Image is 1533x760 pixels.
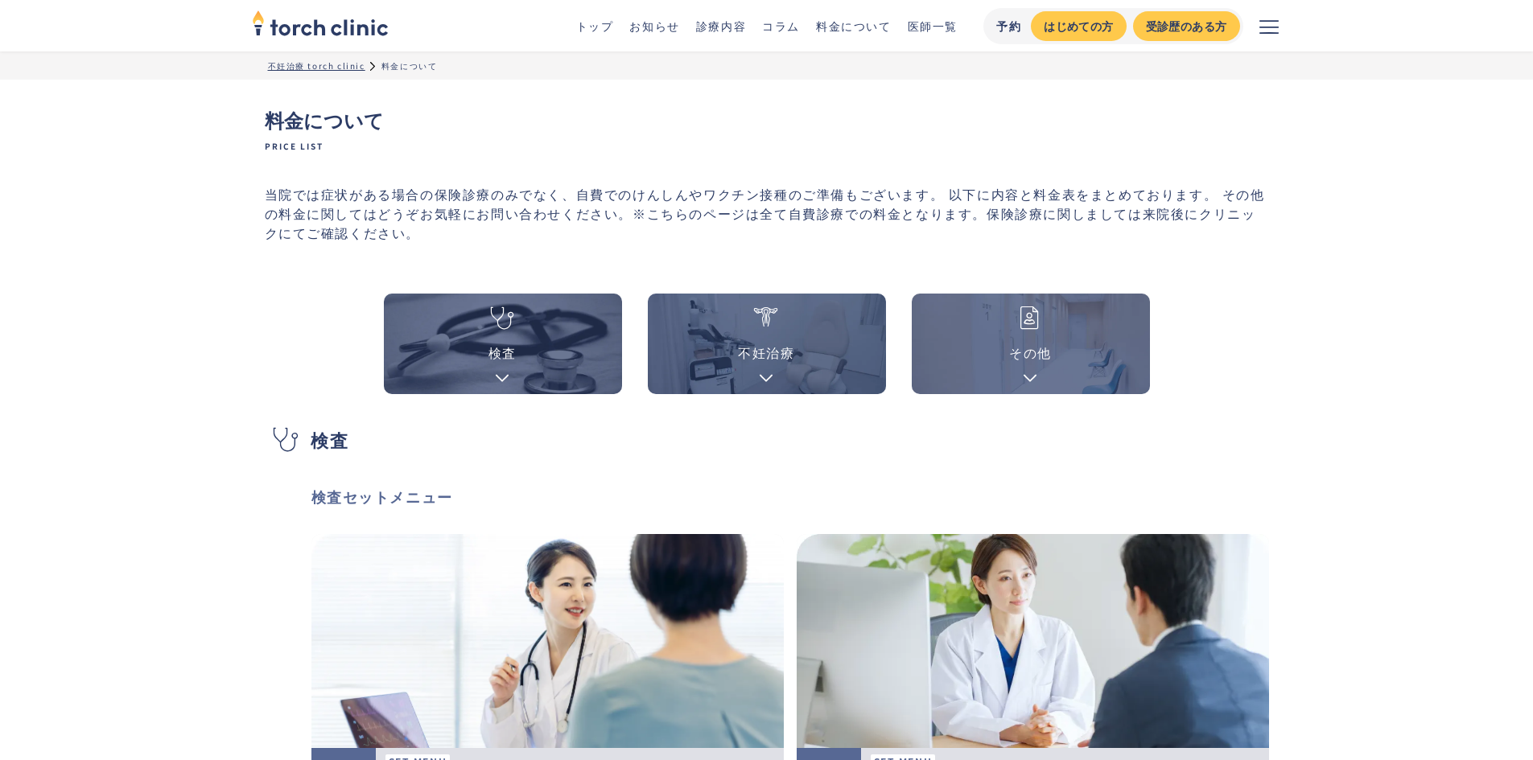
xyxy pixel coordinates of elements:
[1146,18,1227,35] div: 受診歴のある方
[696,18,746,34] a: 診療内容
[265,105,1269,152] h1: 料金について
[311,484,1269,508] h3: 検査セットメニュー
[252,11,389,40] a: home
[912,294,1150,394] a: その他
[996,18,1021,35] div: 予約
[1031,11,1126,41] a: はじめての方
[1044,18,1113,35] div: はじめての方
[816,18,892,34] a: 料金について
[738,343,794,362] div: 不妊治療
[576,18,614,34] a: トップ
[908,18,958,34] a: 医師一覧
[384,294,622,394] a: 検査
[311,425,348,454] h2: 検査
[1133,11,1240,41] a: 受診歴のある方
[629,18,679,34] a: お知らせ
[265,141,1269,152] span: Price list
[268,60,365,72] a: 不妊治療 torch clinic
[762,18,800,34] a: コラム
[265,184,1269,242] p: 当院では症状がある場合の保険診療のみでなく、自費でのけんしんやワクチン接種のご準備もございます。 以下に内容と料金表をまとめております。 その他の料金に関してはどうぞお気軽にお問い合わせください...
[648,294,886,394] a: 不妊治療
[381,60,438,72] div: 料金について
[488,343,517,362] div: 検査
[1009,343,1052,362] div: その他
[252,5,389,40] img: torch clinic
